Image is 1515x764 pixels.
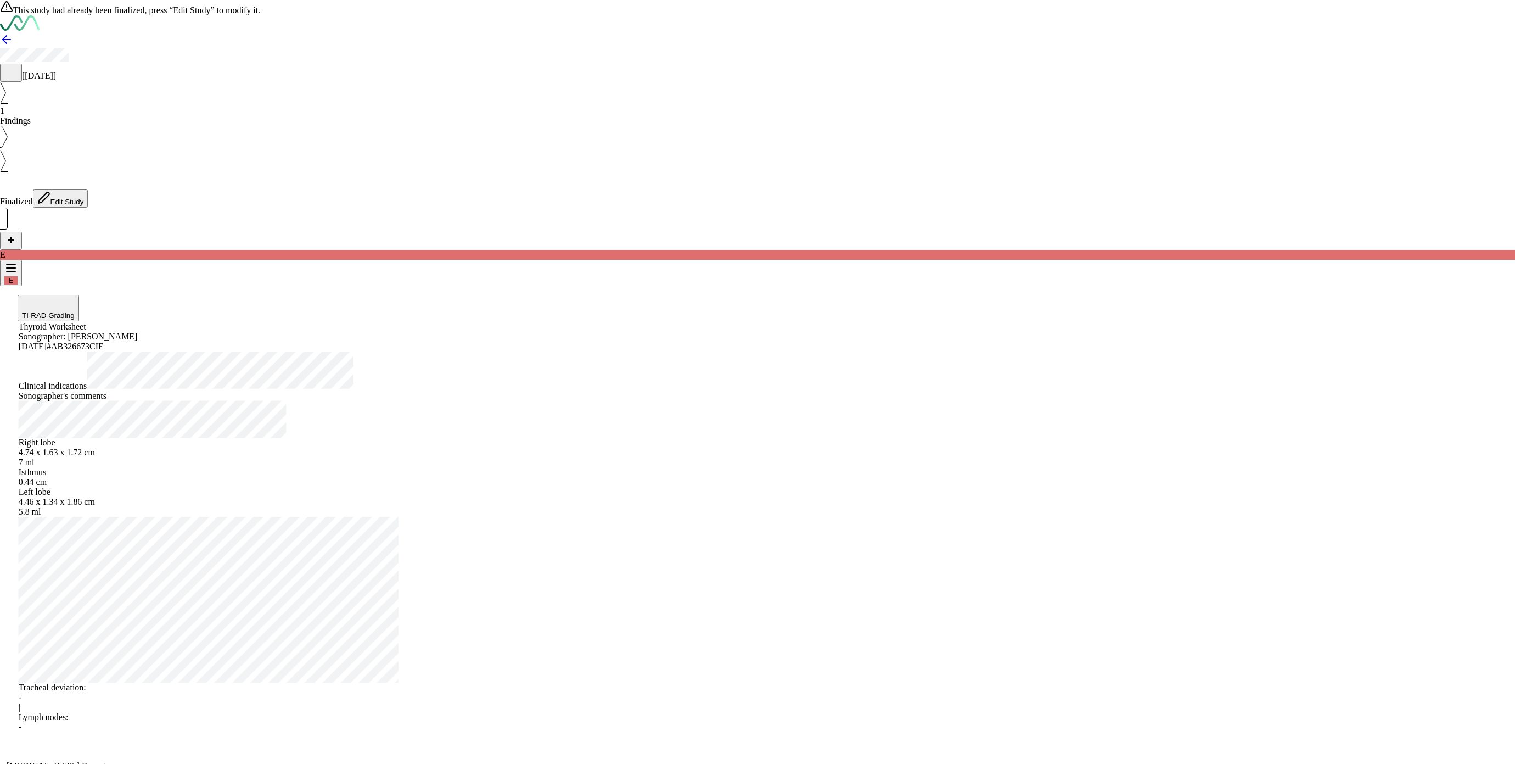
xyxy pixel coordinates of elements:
[19,332,138,341] span: Sonographer: [PERSON_NAME]
[36,477,47,487] span: cm
[50,198,84,206] span: Edit Study
[19,448,82,457] span: 4.74 x 1.63 x 1.72
[84,448,94,457] span: cm
[19,467,47,477] span: Isthmus
[22,311,75,320] div: TI-RAD Grading
[4,276,18,285] div: avatar-name
[19,322,86,331] span: Thyroid Worksheet
[25,458,35,467] span: ml
[19,391,106,400] span: Sonographer's comments
[19,438,55,447] span: Right lobe
[19,712,69,722] span: Lymph nodes :
[19,507,30,516] span: 5.8
[19,342,47,351] span: [DATE]
[19,458,23,467] span: 7
[32,507,41,516] span: ml
[19,477,34,487] span: 0.44
[19,703,662,713] div: |
[13,5,260,15] span: This study had already been finalized, press “Edit Study” to modify it.
[9,276,14,285] span: E
[84,497,94,506] span: cm
[22,71,56,80] span: [[DATE]]
[19,683,86,693] span: Tracheal deviation :
[19,693,662,703] div: -
[19,497,82,506] span: 4.46 x 1.34 x 1.86
[19,381,87,391] span: Clinical indications
[19,487,50,497] span: Left lobe
[19,722,21,732] span: -
[47,342,104,351] span: # AB326673CIE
